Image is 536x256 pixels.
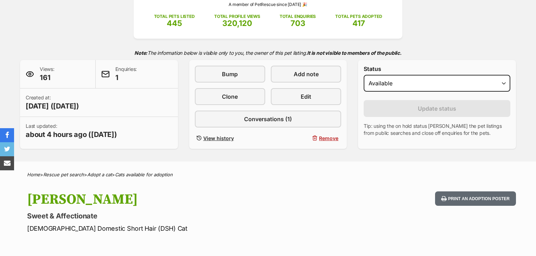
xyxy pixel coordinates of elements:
[9,172,527,177] div: > > >
[244,115,292,123] span: Conversations (1)
[87,172,112,177] a: Adopt a cat
[27,191,325,208] h1: [PERSON_NAME]
[195,88,265,105] a: Clone
[435,191,516,206] button: Print an adoption poster
[167,19,182,28] span: 445
[154,13,195,20] p: TOTAL PETS LISTED
[26,101,79,111] span: [DATE] ([DATE])
[291,19,305,28] span: 703
[43,172,84,177] a: Rescue pet search
[195,111,342,127] a: Conversations (1)
[27,211,325,221] p: Sweet & Affectionate
[280,13,316,20] p: TOTAL ENQUIRIES
[307,50,402,56] strong: It is not visible to members of the public.
[26,94,79,111] p: Created at:
[115,66,137,83] p: Enquiries:
[271,88,341,105] a: Edit
[352,19,365,28] span: 417
[195,133,265,143] a: View history
[195,66,265,83] a: Bump
[115,73,137,83] span: 1
[115,172,173,177] a: Cats available for adoption
[271,66,341,83] a: Add note
[364,100,510,117] button: Update status
[271,133,341,143] button: Remove
[214,13,260,20] p: TOTAL PROFILE VIEWS
[319,134,338,142] span: Remove
[144,1,392,8] p: A member of PetRescue since [DATE] 🎉
[27,224,325,233] p: [DEMOGRAPHIC_DATA] Domestic Short Hair (DSH) Cat
[364,123,510,137] p: Tip: using the on hold status [PERSON_NAME] the pet listings from public searches and close off e...
[294,70,319,78] span: Add note
[335,13,382,20] p: TOTAL PETS ADOPTED
[203,134,234,142] span: View history
[222,70,238,78] span: Bump
[26,123,117,139] p: Last updated:
[364,66,510,72] label: Status
[222,92,238,101] span: Clone
[418,104,456,113] span: Update status
[20,46,516,60] p: The information below is visible only to you, the owner of this pet listing.
[40,73,55,83] span: 161
[301,92,311,101] span: Edit
[40,66,55,83] p: Views:
[27,172,40,177] a: Home
[134,50,147,56] strong: Note:
[26,130,117,139] span: about 4 hours ago ([DATE])
[222,19,252,28] span: 320,120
